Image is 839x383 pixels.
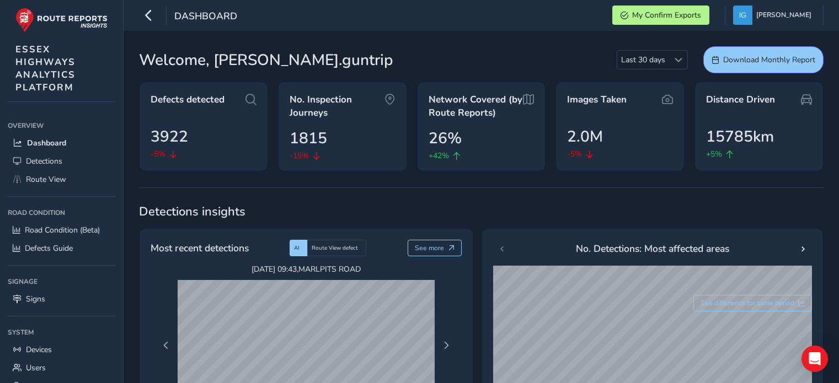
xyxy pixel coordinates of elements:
span: Defects detected [151,93,225,106]
span: Detections insights [139,203,824,220]
a: Defects Guide [8,239,115,257]
span: Road Condition (Beta) [25,225,100,235]
div: Road Condition [8,204,115,221]
span: No. Detections: Most affected areas [576,241,729,256]
span: 26% [429,127,462,150]
button: Next Page [439,338,454,353]
span: -5% [567,148,582,160]
a: Detections [8,152,115,170]
span: Download Monthly Report [723,55,815,65]
a: Users [8,359,115,377]
button: Download Monthly Report [703,46,824,73]
span: Welcome, [PERSON_NAME].guntrip [139,48,393,72]
img: rr logo [15,8,108,33]
a: Dashboard [8,134,115,152]
span: -15% [290,150,309,161]
button: See more [408,240,462,256]
div: Open Intercom Messenger [801,346,828,372]
span: 3922 [151,125,188,148]
a: Route View [8,170,115,188]
span: +5% [706,148,722,160]
span: Detections [26,156,62,166]
span: Route View [26,174,66,185]
button: My Confirm Exports [612,6,709,25]
span: +42% [429,150,449,161]
div: AI [290,240,307,256]
span: Dashboard [27,138,66,148]
span: -5% [151,148,165,160]
span: Devices [26,344,52,355]
span: Users [26,363,46,373]
span: [DATE] 09:43 , MARLPITS ROAD [178,264,435,274]
span: 2.0M [567,125,603,148]
div: System [8,324,115,341]
span: Last 30 days [617,51,669,69]
span: See difference for same period [701,299,794,308]
img: diamond-layout [733,6,752,25]
button: [PERSON_NAME] [733,6,815,25]
span: 1815 [290,127,327,150]
span: Route View defect [312,244,358,252]
span: Most recent detections [151,241,249,255]
span: No. Inspection Journeys [290,93,384,119]
span: Dashboard [174,9,237,25]
span: See more [415,244,444,252]
a: Devices [8,341,115,359]
a: Signs [8,290,115,308]
button: See difference for same period [693,295,813,311]
button: Previous Page [158,338,174,353]
span: AI [294,244,300,252]
span: Defects Guide [25,243,73,253]
span: Images Taken [567,93,627,106]
div: Route View defect [307,240,366,256]
span: My Confirm Exports [632,10,701,20]
span: [PERSON_NAME] [756,6,811,25]
span: 15785km [706,125,774,148]
div: Overview [8,117,115,134]
div: Signage [8,273,115,290]
span: ESSEX HIGHWAYS ANALYTICS PLATFORM [15,43,76,94]
span: Distance Driven [706,93,775,106]
a: Road Condition (Beta) [8,221,115,239]
span: Network Covered (by Route Reports) [429,93,523,119]
span: Signs [26,294,45,304]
